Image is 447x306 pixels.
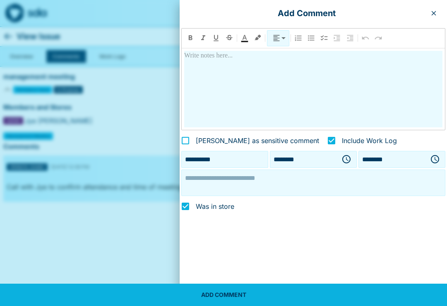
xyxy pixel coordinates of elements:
[186,7,427,20] p: Add Comment
[360,153,423,166] input: Choose time, selected time is 2:20 PM
[183,153,266,166] input: Choose date, selected date is 24 Sep 2025
[342,136,397,146] span: Include Work Log
[196,136,319,146] span: [PERSON_NAME] as sensitive comment
[196,201,234,211] span: Was in store
[272,153,335,166] input: Choose time, selected time is 1:50 PM
[267,30,289,46] div: Text alignments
